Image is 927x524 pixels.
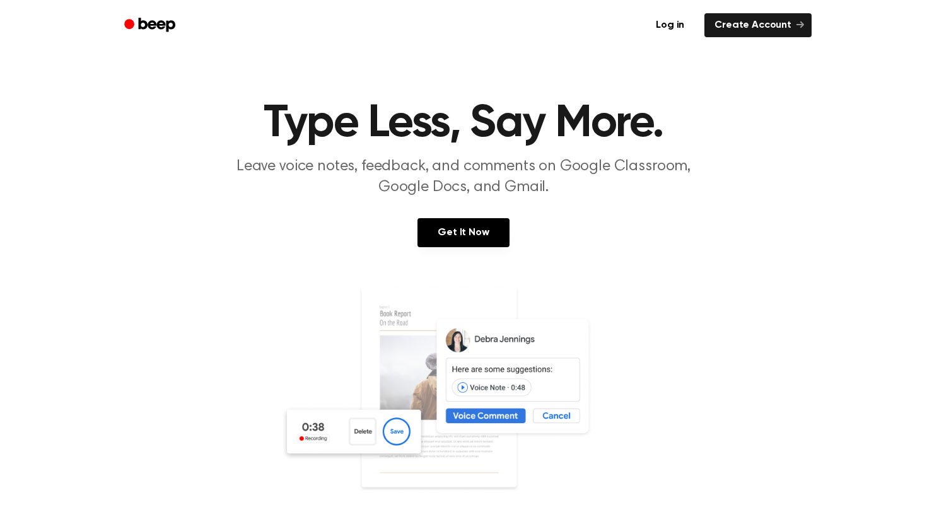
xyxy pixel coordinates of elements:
[141,101,786,146] h1: Type Less, Say More.
[417,218,509,247] a: Get It Now
[643,11,697,40] a: Log in
[221,156,706,198] p: Leave voice notes, feedback, and comments on Google Classroom, Google Docs, and Gmail.
[115,13,187,38] a: Beep
[704,13,812,37] a: Create Account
